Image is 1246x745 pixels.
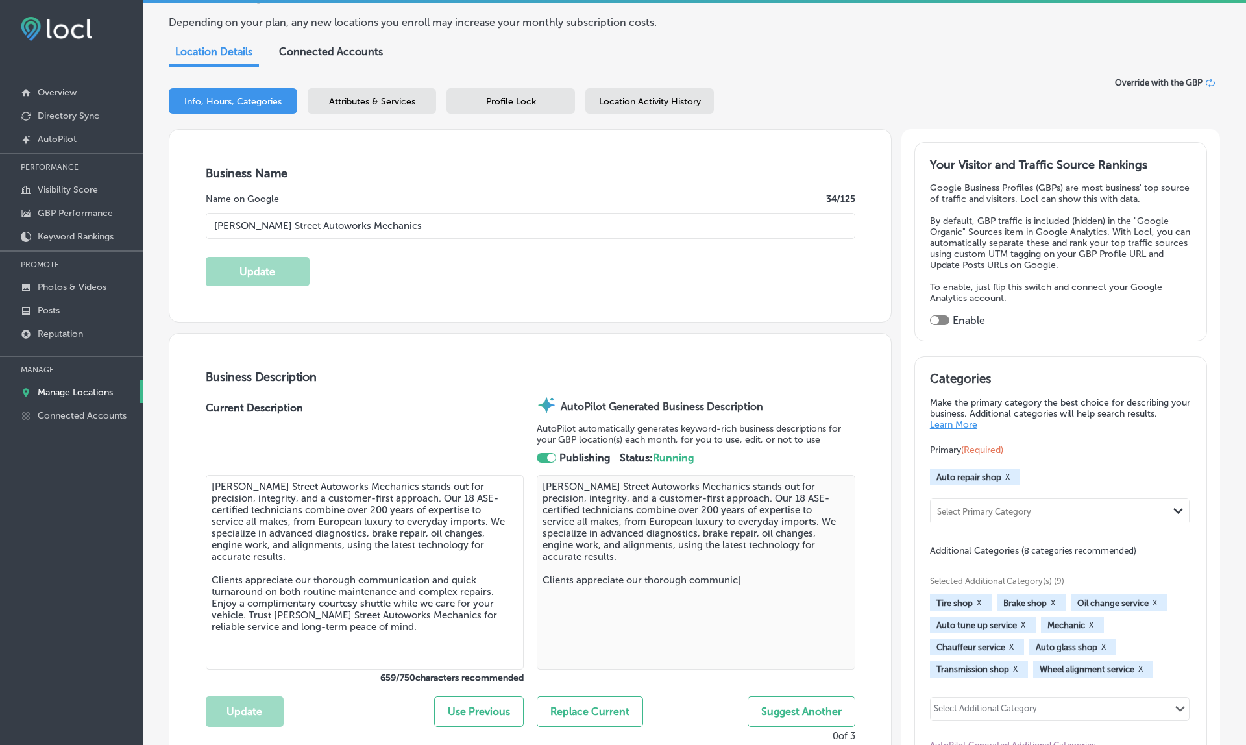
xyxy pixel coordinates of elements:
[184,96,282,107] span: Info, Hours, Categories
[38,387,113,398] p: Manage Locations
[1009,664,1021,674] button: X
[1077,598,1149,608] span: Oil change service
[38,208,113,219] p: GBP Performance
[620,452,694,464] strong: Status:
[206,370,855,384] h3: Business Description
[930,158,1192,172] h3: Your Visitor and Traffic Source Rankings
[936,642,1005,652] span: Chauffeur service
[206,213,855,239] input: Enter Location Name
[936,665,1009,674] span: Transmission shop
[38,282,106,293] p: Photos & Videos
[930,576,1182,586] span: Selected Additional Category(s) (9)
[936,598,973,608] span: Tire shop
[38,231,114,242] p: Keyword Rankings
[934,703,1037,718] div: Select Additional Category
[206,402,303,475] label: Current Description
[206,193,279,204] label: Name on Google
[930,182,1192,204] p: Google Business Profiles (GBPs) are most business' top source of traffic and visitors. Locl can s...
[599,96,701,107] span: Location Activity History
[279,45,383,58] span: Connected Accounts
[1047,598,1059,608] button: X
[833,730,855,742] p: 0 of 3
[1003,598,1047,608] span: Brake shop
[561,400,763,413] strong: AutoPilot Generated Business Description
[826,193,855,204] label: 34 /125
[434,696,524,727] button: Use Previous
[1036,642,1097,652] span: Auto glass shop
[21,17,92,41] img: fda3e92497d09a02dc62c9cd864e3231.png
[930,215,1192,271] p: By default, GBP traffic is included (hidden) in the "Google Organic" Sources item in Google Analy...
[206,166,855,180] h3: Business Name
[206,672,524,683] label: 659 / 750 characters recommended
[38,305,60,316] p: Posts
[1149,598,1161,608] button: X
[1115,78,1203,88] span: Override with the GBP
[38,184,98,195] p: Visibility Score
[206,475,524,670] textarea: [PERSON_NAME] Street Autoworks Mechanics stands out for precision, integrity, and a customer-firs...
[1085,620,1097,630] button: X
[38,134,77,145] p: AutoPilot
[537,696,643,727] button: Replace Current
[930,371,1192,391] h3: Categories
[930,545,1136,556] span: Additional Categories
[953,314,985,326] label: Enable
[973,598,985,608] button: X
[1047,620,1085,630] span: Mechanic
[537,423,855,445] p: AutoPilot automatically generates keyword-rich business descriptions for your GBP location(s) eac...
[1017,620,1029,630] button: X
[38,87,77,98] p: Overview
[38,410,127,421] p: Connected Accounts
[38,110,99,121] p: Directory Sync
[1021,544,1136,557] span: (8 categories recommended)
[206,696,284,727] button: Update
[930,282,1192,304] p: To enable, just flip this switch and connect your Google Analytics account.
[936,620,1017,630] span: Auto tune up service
[1134,664,1147,674] button: X
[961,445,1003,456] span: (Required)
[936,472,1001,482] span: Auto repair shop
[329,96,415,107] span: Attributes & Services
[930,419,977,430] a: Learn More
[175,45,252,58] span: Location Details
[169,16,852,29] p: Depending on your plan, any new locations you enroll may increase your monthly subscription costs.
[930,445,1003,456] span: Primary
[748,696,855,727] button: Suggest Another
[486,96,536,107] span: Profile Lock
[1040,665,1134,674] span: Wheel alignment service
[1005,642,1018,652] button: X
[1001,472,1014,482] button: X
[206,257,310,286] button: Update
[937,507,1031,517] div: Select Primary Category
[653,452,694,464] span: Running
[930,397,1192,430] p: Make the primary category the best choice for describing your business. Additional categories wil...
[1097,642,1110,652] button: X
[559,452,610,464] strong: Publishing
[38,328,83,339] p: Reputation
[537,475,855,670] textarea: [PERSON_NAME] Street Autoworks Mechanics stands out for precision, integrity, and a customer-firs...
[537,395,556,415] img: autopilot-icon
